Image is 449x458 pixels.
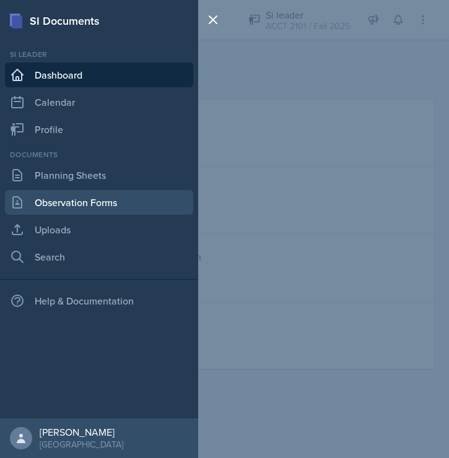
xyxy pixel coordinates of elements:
div: Documents [5,149,193,160]
div: [PERSON_NAME] [40,426,123,438]
div: [GEOGRAPHIC_DATA] [40,438,123,451]
a: Dashboard [5,63,193,87]
a: Profile [5,117,193,142]
a: Uploads [5,217,193,242]
div: Si leader [5,49,193,60]
div: Help & Documentation [5,288,193,313]
a: Search [5,244,193,269]
a: Calendar [5,90,193,114]
a: Observation Forms [5,190,193,215]
a: Planning Sheets [5,163,193,188]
